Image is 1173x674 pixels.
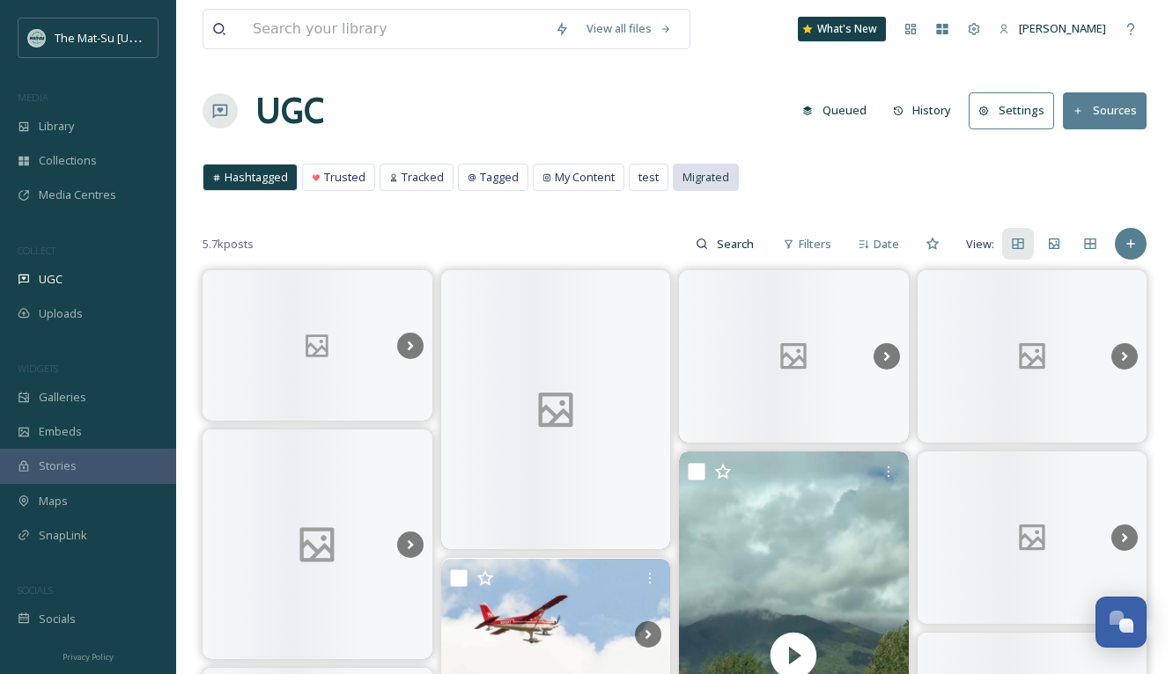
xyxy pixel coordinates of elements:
button: Queued [793,93,875,128]
span: 5.7k posts [203,236,254,253]
span: Media Centres [39,187,116,203]
span: The Mat-Su [US_STATE] [55,29,177,46]
span: SOCIALS [18,583,53,597]
span: Hashtagged [225,169,288,186]
button: Open Chat [1096,597,1147,648]
span: Galleries [39,389,86,406]
span: WIDGETS [18,362,58,375]
span: Embeds [39,423,82,440]
input: Search your library [244,10,546,48]
span: Filters [799,236,831,253]
button: History [884,93,961,128]
span: View: [966,236,994,253]
span: Maps [39,493,68,509]
a: Queued [793,93,884,128]
a: [PERSON_NAME] [990,11,1115,46]
span: Privacy Policy [63,651,114,663]
a: Settings [969,92,1063,128]
a: Privacy Policy [63,645,114,666]
span: Tracked [402,169,444,186]
span: Socials [39,611,76,627]
button: Sources [1063,92,1147,128]
span: [PERSON_NAME] [1019,20,1106,36]
a: History [884,93,970,128]
span: MEDIA [18,91,48,104]
img: Social_thumbnail.png [28,29,46,47]
a: What's New [798,17,886,41]
span: Migrated [682,169,729,186]
span: COLLECT [18,244,55,257]
span: Library [39,118,74,135]
a: UGC [255,84,324,137]
a: View all files [578,11,681,46]
span: test [638,169,659,186]
span: Collections [39,152,97,169]
span: Uploads [39,305,83,322]
button: Settings [969,92,1054,128]
span: UGC [39,271,63,288]
input: Search [708,226,765,261]
span: Date [874,236,899,253]
span: Stories [39,458,77,474]
span: Tagged [480,169,519,186]
span: Trusted [324,169,365,186]
span: My Content [555,169,615,186]
span: SnapLink [39,527,87,544]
